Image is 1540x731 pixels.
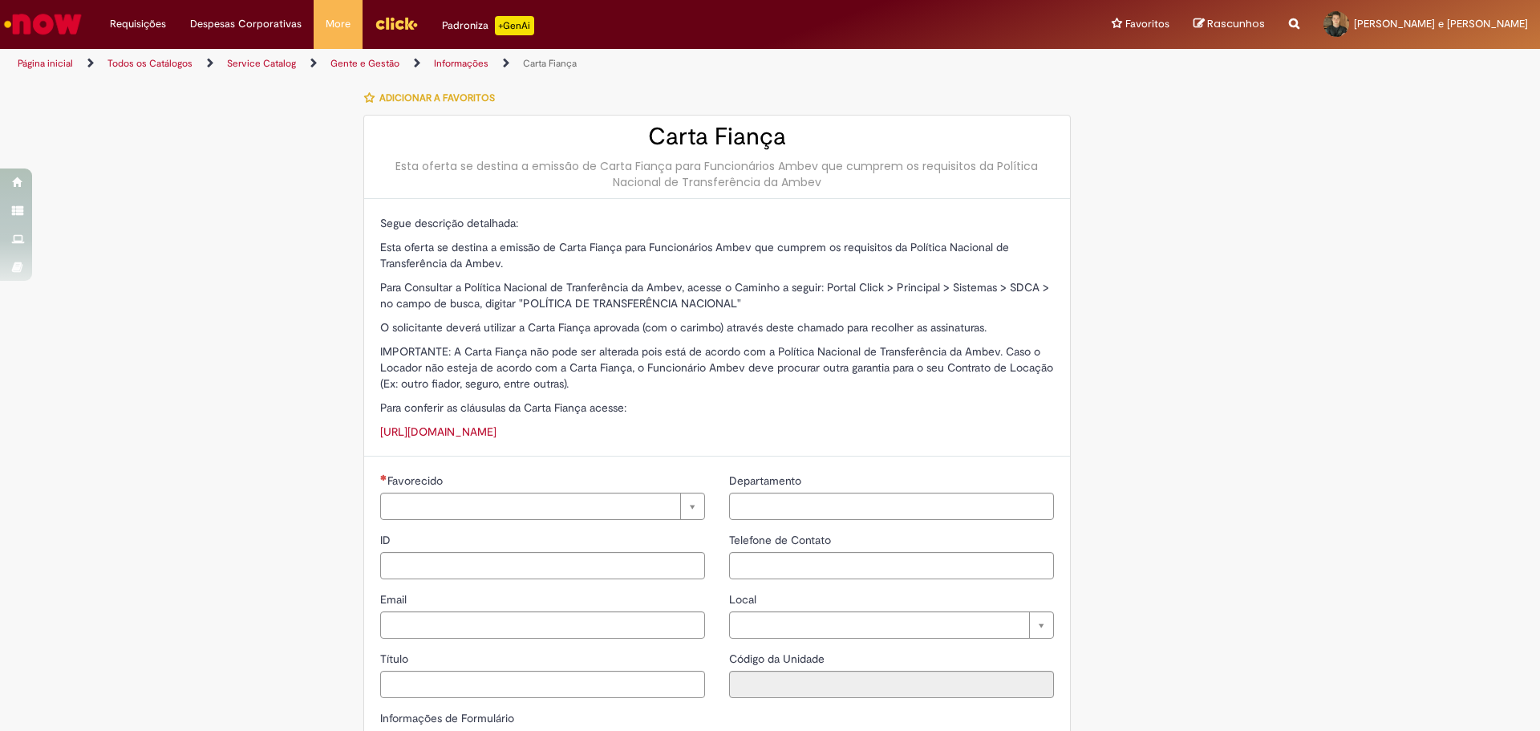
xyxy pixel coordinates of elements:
span: Favoritos [1125,16,1169,32]
a: Limpar campo Favorecido [380,493,705,520]
a: Service Catalog [227,57,296,70]
span: Departamento [729,473,804,488]
p: IMPORTANTE: A Carta Fiança não pode ser alterada pois está de acordo com a Política Nacional de T... [380,343,1054,392]
span: Necessários - Favorecido [387,473,446,488]
input: Código da Unidade [729,671,1054,698]
span: ID [380,533,394,547]
ul: Trilhas de página [12,49,1015,79]
span: Telefone de Contato [729,533,834,547]
span: Local [729,592,760,607]
span: Email [380,592,410,607]
p: Esta oferta se destina a emissão de Carta Fiança para Funcionários Ambev que cumprem os requisito... [380,239,1054,271]
span: Necessários [380,474,387,481]
a: Rascunhos [1193,17,1265,32]
span: Despesas Corporativas [190,16,302,32]
input: Email [380,611,705,639]
input: Título [380,671,705,698]
label: Informações de Formulário [380,711,514,725]
a: Informações [434,57,488,70]
p: +GenAi [495,16,534,35]
a: Limpar campo Local [729,611,1054,639]
div: Esta oferta se destina a emissão de Carta Fiança para Funcionários Ambev que cumprem os requisito... [380,158,1054,190]
span: Requisições [110,16,166,32]
p: Para Consultar a Política Nacional de Tranferência da Ambev, acesse o Caminho a seguir: Portal Cl... [380,279,1054,311]
label: Somente leitura - Código da Unidade [729,651,828,667]
a: Gente e Gestão [330,57,399,70]
span: More [326,16,351,32]
p: O solicitante deverá utilizar a Carta Fiança aprovada (com o carimbo) através deste chamado para ... [380,319,1054,335]
p: Segue descrição detalhada: [380,215,1054,231]
h2: Carta Fiança [380,124,1054,150]
img: ServiceNow [2,8,84,40]
span: Adicionar a Favoritos [379,91,495,104]
input: Telefone de Contato [729,552,1054,579]
div: Padroniza [442,16,534,35]
p: Para conferir as cláusulas da Carta Fiança acesse: [380,400,1054,416]
input: Departamento [729,493,1054,520]
a: Página inicial [18,57,73,70]
a: Todos os Catálogos [107,57,192,70]
span: Rascunhos [1207,16,1265,31]
span: [PERSON_NAME] e [PERSON_NAME] [1354,17,1528,30]
span: Título [380,652,411,666]
button: Adicionar a Favoritos [363,81,504,115]
a: [URL][DOMAIN_NAME] [380,424,496,439]
input: ID [380,552,705,579]
img: click_logo_yellow_360x200.png [375,11,418,35]
a: Carta Fiança [523,57,577,70]
span: Somente leitura - Código da Unidade [729,652,828,666]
